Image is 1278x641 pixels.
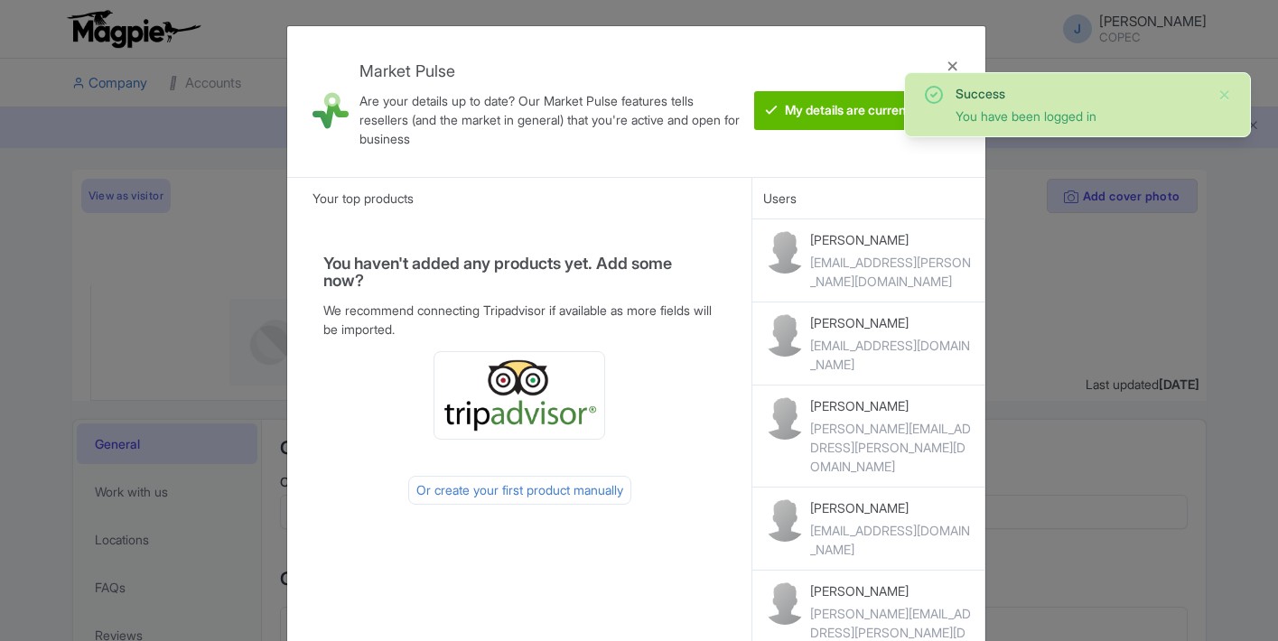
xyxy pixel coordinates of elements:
[810,498,974,517] p: [PERSON_NAME]
[763,230,807,274] img: contact-b11cc6e953956a0c50a2f97983291f06.png
[763,313,807,357] img: contact-b11cc6e953956a0c50a2f97983291f06.png
[810,419,974,476] div: [PERSON_NAME][EMAIL_ADDRESS][PERSON_NAME][DOMAIN_NAME]
[810,313,974,332] p: [PERSON_NAME]
[956,84,1203,103] div: Success
[810,521,974,559] div: [EMAIL_ADDRESS][DOMAIN_NAME]
[359,62,744,80] h4: Market Pulse
[956,107,1203,125] div: You have been logged in
[763,581,807,625] img: contact-b11cc6e953956a0c50a2f97983291f06.png
[1217,84,1232,106] button: Close
[442,359,597,432] img: ta_logo-885a1c64328048f2535e39284ba9d771.png
[359,91,744,148] div: Are your details up to date? Our Market Pulse features tells resellers (and the market in general...
[763,498,807,542] img: contact-b11cc6e953956a0c50a2f97983291f06.png
[810,336,974,374] div: [EMAIL_ADDRESS][DOMAIN_NAME]
[810,396,974,415] p: [PERSON_NAME]
[323,255,715,291] h4: You haven't added any products yet. Add some now?
[287,177,751,218] div: Your top products
[763,396,807,440] img: contact-b11cc6e953956a0c50a2f97983291f06.png
[313,73,349,148] img: market_pulse-1-0a5220b3d29e4a0de46fb7534bebe030.svg
[754,91,921,130] btn: My details are current
[810,253,974,291] div: [EMAIL_ADDRESS][PERSON_NAME][DOMAIN_NAME]
[810,230,974,249] p: [PERSON_NAME]
[752,177,985,218] div: Users
[810,581,974,600] p: [PERSON_NAME]
[408,476,631,505] div: Or create your first product manually
[323,301,715,339] p: We recommend connecting Tripadvisor if available as more fields will be imported.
